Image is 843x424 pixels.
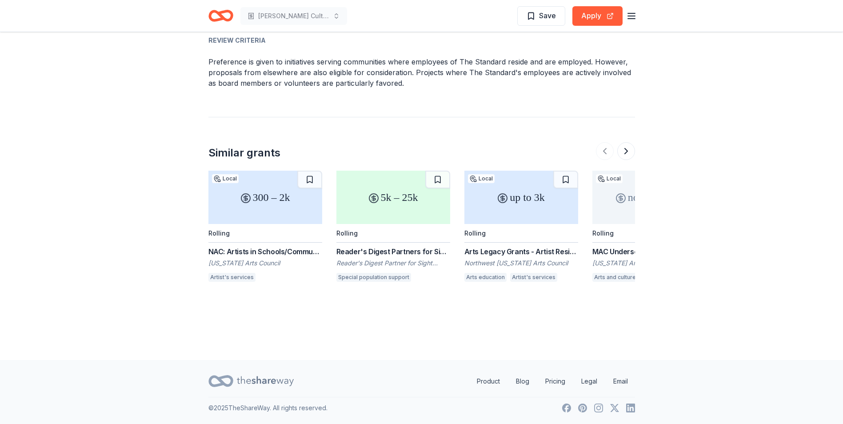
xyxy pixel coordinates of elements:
div: [US_STATE] Arts Commission (MAC) [592,259,706,268]
div: Local [212,174,239,183]
div: Rolling [208,229,230,237]
div: Reader's Digest Partner for Sight Foundation [336,259,450,268]
span: Save [539,10,556,21]
div: Similar grants [208,146,280,160]
a: Pricing [538,372,572,390]
a: Legal [574,372,604,390]
a: 300 – 2kLocalRollingNAC: Artists in Schools/Communities Grant[US_STATE] Arts CouncilArtist's serv... [208,171,322,284]
a: Blog [509,372,536,390]
div: Local [596,174,623,183]
button: Save [517,6,565,26]
a: not specifiedLocalRollingMAC Underserved Initiative[US_STATE] Arts Commission (MAC)Arts and culture [592,171,706,284]
p: Preference is given to initiatives serving communities where employees of The Standard reside and... [208,56,635,88]
span: [PERSON_NAME] Cultural Arts and Visitors' Center [GEOGRAPHIC_DATA] [258,11,329,21]
div: 300 – 2k [208,171,322,224]
div: up to 3k [464,171,578,224]
div: Rolling [336,229,358,237]
div: not specified [592,171,706,224]
div: Arts and culture [592,273,638,282]
div: Arts Legacy Grants - Artist Residency in Schools [464,246,578,257]
div: Special population support [336,273,411,282]
div: Northwest [US_STATE] Arts Council [464,259,578,268]
nav: quick links [470,372,635,390]
div: [US_STATE] Arts Council [208,259,322,268]
div: Artist's services [208,273,256,282]
p: © 2025 TheShareWay. All rights reserved. [208,403,328,413]
a: Email [606,372,635,390]
div: MAC Underserved Initiative [592,246,706,257]
div: Arts education [464,273,507,282]
button: Apply [572,6,623,26]
div: NAC: Artists in Schools/Communities Grant [208,246,322,257]
div: Review Criteria [208,35,635,46]
div: Rolling [464,229,486,237]
div: Reader's Digest Partners for Sight Grant [336,246,450,257]
a: 5k – 25kRollingReader's Digest Partners for Sight GrantReader's Digest Partner for Sight Foundati... [336,171,450,284]
a: Home [208,5,233,26]
div: Local [468,174,495,183]
div: Artist's services [510,273,557,282]
a: Product [470,372,507,390]
a: up to 3kLocalRollingArts Legacy Grants - Artist Residency in SchoolsNorthwest [US_STATE] Arts Cou... [464,171,578,284]
div: 5k – 25k [336,171,450,224]
button: [PERSON_NAME] Cultural Arts and Visitors' Center [GEOGRAPHIC_DATA] [240,7,347,25]
div: Rolling [592,229,614,237]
